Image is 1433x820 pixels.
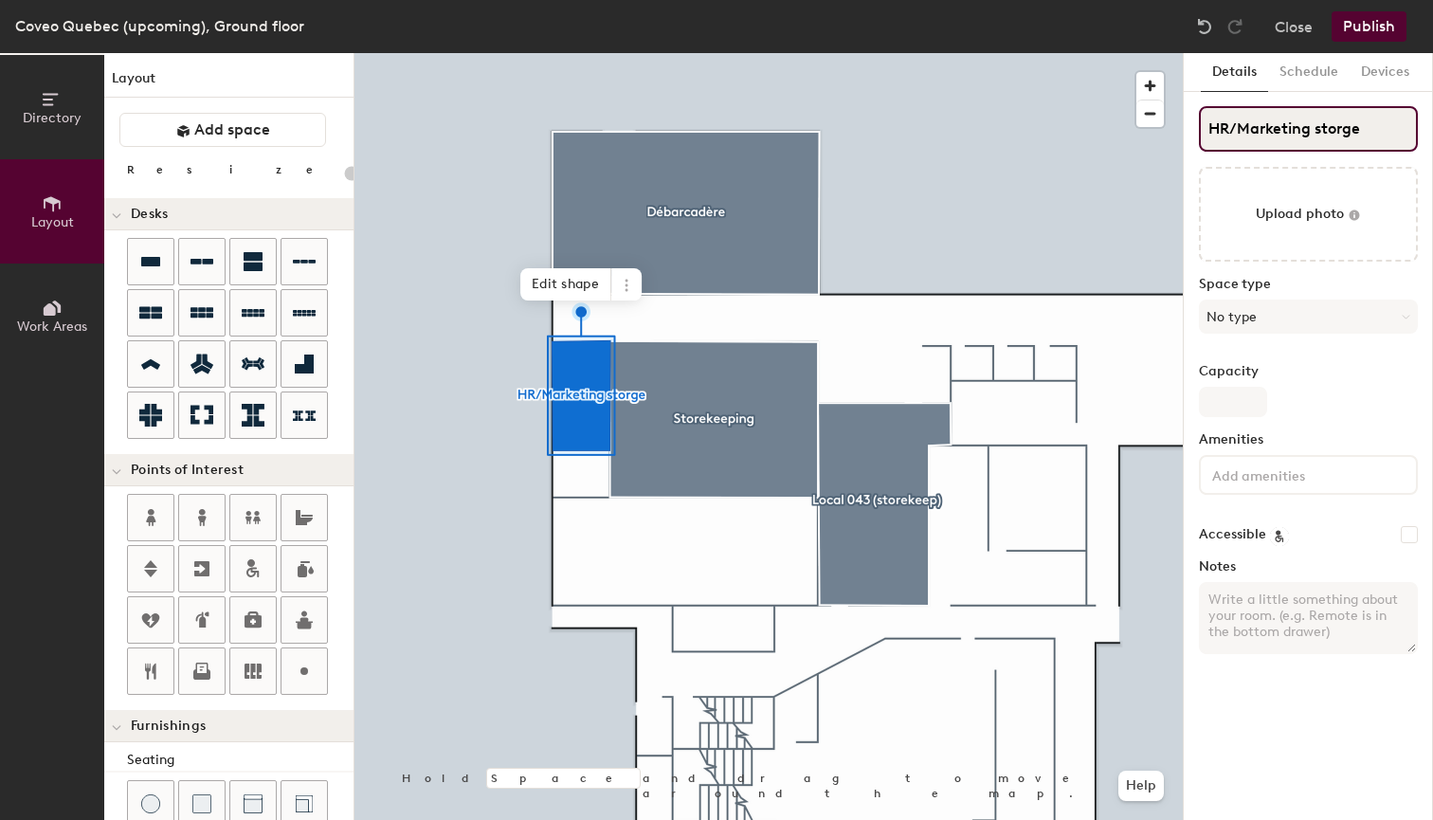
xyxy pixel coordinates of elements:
[131,207,168,222] span: Desks
[1118,771,1164,801] button: Help
[1225,17,1244,36] img: Redo
[131,719,206,734] span: Furnishings
[119,113,326,147] button: Add space
[127,162,336,177] div: Resize
[23,110,82,126] span: Directory
[520,268,611,301] span: Edit shape
[192,794,211,813] img: Cushion
[1332,11,1406,42] button: Publish
[17,319,87,335] span: Work Areas
[1199,527,1266,542] label: Accessible
[104,68,354,98] h1: Layout
[1201,53,1268,92] button: Details
[131,463,244,478] span: Points of Interest
[31,214,74,230] span: Layout
[1199,559,1418,574] label: Notes
[1199,300,1418,334] button: No type
[1199,277,1418,292] label: Space type
[1199,432,1418,447] label: Amenities
[141,794,160,813] img: Stool
[1199,167,1418,262] button: Upload photo
[244,794,263,813] img: Couch (middle)
[295,794,314,813] img: Couch (corner)
[194,120,270,139] span: Add space
[1275,11,1313,42] button: Close
[15,14,304,38] div: Coveo Quebec (upcoming), Ground floor
[1195,17,1214,36] img: Undo
[1199,364,1418,379] label: Capacity
[1268,53,1350,92] button: Schedule
[127,750,354,771] div: Seating
[1350,53,1421,92] button: Devices
[1208,463,1379,485] input: Add amenities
